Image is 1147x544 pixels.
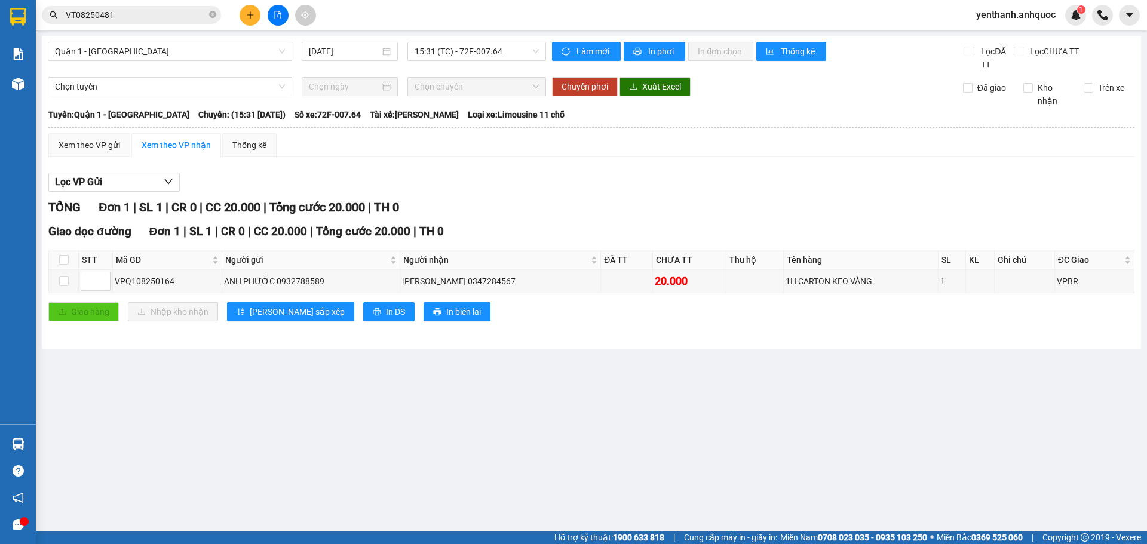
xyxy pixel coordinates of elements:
span: Chọn tuyến [55,78,285,96]
span: caret-down [1124,10,1135,20]
span: Đã giao [973,81,1011,94]
span: TH 0 [419,225,444,238]
span: Số xe: 72F-007.64 [295,108,361,121]
button: downloadNhập kho nhận [128,302,218,321]
img: solution-icon [12,48,24,60]
button: downloadXuất Excel [619,77,691,96]
span: TH 0 [374,200,399,214]
span: Đơn 1 [99,200,130,214]
span: Tổng cước 20.000 [269,200,365,214]
span: Mã GD [116,253,210,266]
span: printer [433,308,441,317]
div: 1 [940,275,964,288]
span: message [13,519,24,530]
span: ⚪️ [930,535,934,540]
span: Cung cấp máy in - giấy in: [684,531,777,544]
th: KL [966,250,995,270]
button: printerIn DS [363,302,415,321]
input: Tìm tên, số ĐT hoặc mã đơn [66,8,207,21]
div: VPBR [1057,275,1132,288]
span: Người nhận [403,253,588,266]
th: CHƯA TT [653,250,726,270]
span: Miền Bắc [937,531,1023,544]
button: printerIn biên lai [424,302,490,321]
div: 20.000 [655,273,724,290]
span: | [413,225,416,238]
th: Thu hộ [726,250,784,270]
span: | [310,225,313,238]
span: Miền Nam [780,531,927,544]
span: CR 0 [171,200,197,214]
button: Chuyển phơi [552,77,618,96]
span: CR 0 [221,225,245,238]
img: warehouse-icon [12,78,24,90]
button: file-add [268,5,289,26]
span: down [164,177,173,186]
span: SL 1 [139,200,162,214]
button: In đơn chọn [688,42,753,61]
span: CC 20.000 [206,200,260,214]
div: Xem theo VP nhận [142,139,211,152]
strong: 0708 023 035 - 0935 103 250 [818,533,927,542]
button: syncLàm mới [552,42,621,61]
strong: 1900 633 818 [613,533,664,542]
span: | [200,200,203,214]
th: Tên hàng [784,250,939,270]
span: copyright [1081,533,1089,542]
th: Ghi chú [995,250,1055,270]
span: | [183,225,186,238]
span: notification [13,492,24,503]
input: 15/08/2025 [309,45,380,58]
span: Quận 1 - Vũng Tàu [55,42,285,60]
span: Loại xe: Limousine 11 chỗ [468,108,565,121]
span: Tài xế: [PERSON_NAME] [370,108,459,121]
span: question-circle [13,465,24,477]
span: [PERSON_NAME] sắp xếp [250,305,345,318]
span: CC 20.000 [254,225,307,238]
span: yenthanh.anhquoc [967,7,1065,22]
span: download [629,82,637,92]
span: | [165,200,168,214]
button: Lọc VP Gửi [48,173,180,192]
span: Đơn 1 [149,225,181,238]
button: printerIn phơi [624,42,685,61]
div: Thống kê [232,139,266,152]
b: Tuyến: Quận 1 - [GEOGRAPHIC_DATA] [48,110,189,119]
span: | [1032,531,1033,544]
th: SL [939,250,966,270]
span: In phơi [648,45,676,58]
div: [PERSON_NAME] 0347284567 [402,275,599,288]
span: Giao dọc đường [48,225,131,238]
th: ĐÃ TT [601,250,653,270]
div: ANH PHƯỚC 0932788589 [224,275,398,288]
span: Chuyến: (15:31 [DATE]) [198,108,286,121]
img: phone-icon [1097,10,1108,20]
span: printer [633,47,643,57]
span: Người gửi [225,253,388,266]
td: VPQ108250164 [113,270,222,293]
span: Thống kê [781,45,817,58]
span: aim [301,11,309,19]
button: aim [295,5,316,26]
span: ĐC Giao [1058,253,1122,266]
span: sync [562,47,572,57]
span: Làm mới [576,45,611,58]
button: uploadGiao hàng [48,302,119,321]
span: file-add [274,11,282,19]
span: Xuất Excel [642,80,681,93]
span: bar-chart [766,47,776,57]
span: printer [373,308,381,317]
div: 1H CARTON KEO VÀNG [786,275,936,288]
span: Lọc VP Gửi [55,174,102,189]
span: | [133,200,136,214]
sup: 1 [1077,5,1085,14]
img: logo-vxr [10,8,26,26]
img: warehouse-icon [12,438,24,450]
span: 1 [1079,5,1083,14]
span: | [215,225,218,238]
span: TỔNG [48,200,81,214]
span: close-circle [209,11,216,18]
button: sort-ascending[PERSON_NAME] sắp xếp [227,302,354,321]
span: Chọn chuyến [415,78,539,96]
span: | [248,225,251,238]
